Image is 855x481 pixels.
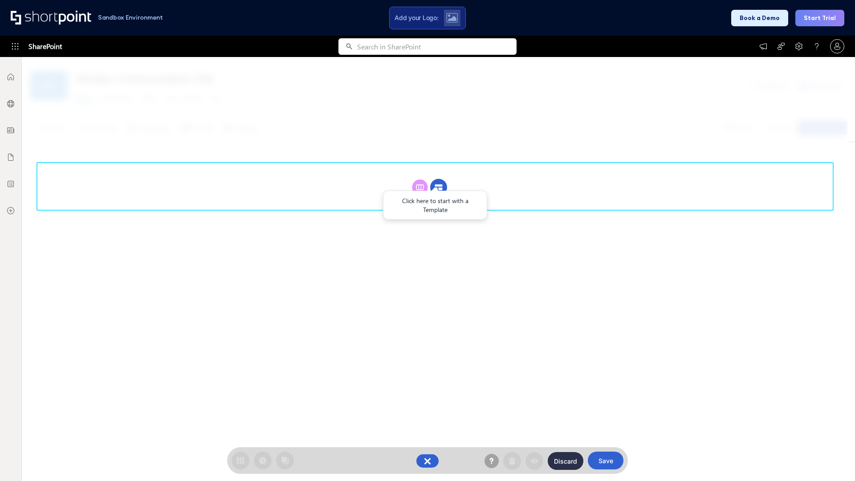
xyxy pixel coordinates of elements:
button: Book a Demo [731,10,788,26]
span: Add your Logo: [395,14,438,22]
iframe: Chat Widget [810,438,855,481]
button: Start Trial [795,10,844,26]
img: Upload logo [446,13,458,23]
span: SharePoint [28,36,62,57]
h1: Sandbox Environment [98,15,163,20]
button: Discard [548,452,583,470]
button: Save [588,452,623,469]
input: Search in SharePoint [357,38,517,55]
